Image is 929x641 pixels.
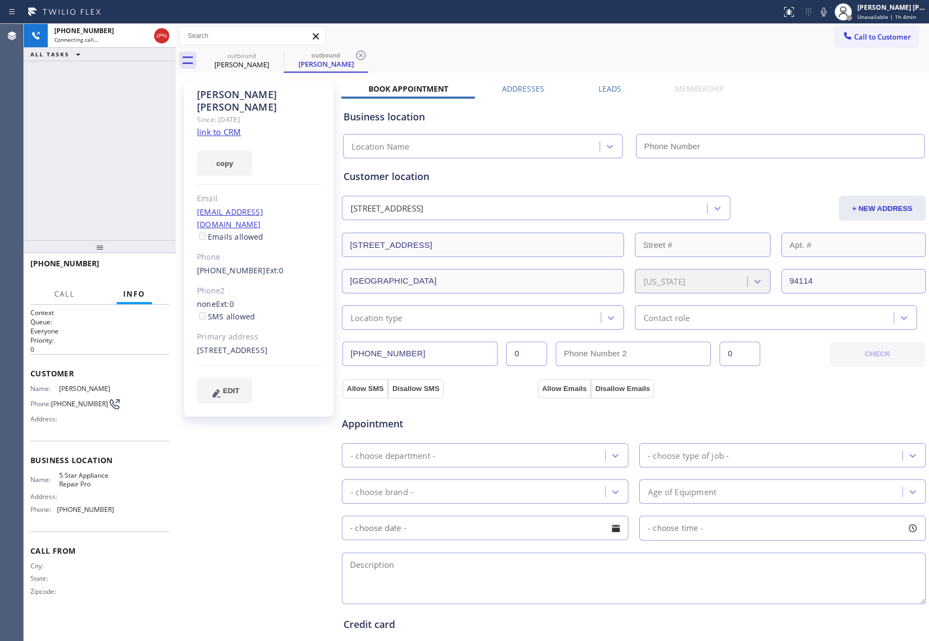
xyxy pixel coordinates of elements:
span: [PHONE_NUMBER] [54,26,114,35]
div: Phone [197,251,321,264]
span: Appointment [342,416,535,431]
div: none [197,298,321,323]
button: Disallow Emails [591,379,654,399]
div: outbound [285,51,367,59]
span: Ext: 0 [266,265,284,275]
div: Email [197,193,321,205]
span: Info [123,289,145,299]
div: [PERSON_NAME] [PERSON_NAME] [857,3,926,12]
span: Name: [30,384,59,393]
button: Info [117,284,152,305]
span: [PHONE_NUMBER] [57,505,114,514]
button: CHECK [830,342,925,367]
input: Emails allowed [199,233,206,240]
div: [STREET_ADDRESS] [351,202,423,215]
div: - choose department - [351,449,435,461]
span: [PERSON_NAME] [59,384,113,393]
h2: Priority: [30,336,169,345]
div: Location Name [352,140,410,153]
input: Search [180,27,325,44]
div: Primary address [197,331,321,343]
button: Mute [816,4,831,20]
div: outbound [201,52,283,60]
button: Call [48,284,81,305]
span: Business location [30,455,169,465]
div: [PERSON_NAME] [201,60,283,69]
a: [PHONE_NUMBER] [197,265,266,275]
label: Membership [675,84,724,94]
button: Allow SMS [342,379,388,399]
span: Phone: [30,400,51,408]
span: Phone: [30,505,57,514]
input: Apt. # [781,233,926,257]
div: - choose type of job - [648,449,729,461]
input: Street # [635,233,771,257]
span: Name: [30,476,59,484]
input: Phone Number [342,342,498,366]
button: ALL TASKS [24,48,91,61]
h2: Queue: [30,317,169,326]
input: SMS allowed [199,312,206,319]
div: [PERSON_NAME] [285,59,367,69]
span: Call [54,289,75,299]
input: Address [342,233,624,257]
div: Customer location [343,169,924,184]
label: Leads [599,84,621,94]
label: Emails allowed [197,232,264,242]
label: Book Appointment [368,84,448,94]
span: Zipcode: [30,587,59,595]
button: EDIT [197,379,252,403]
div: [STREET_ADDRESS] [197,344,321,357]
input: Ext. 2 [720,342,760,366]
button: Call to Customer [835,27,918,47]
input: - choose date - [342,516,628,540]
span: Ext: 0 [216,299,234,309]
span: City: [30,562,59,570]
p: 0 [30,345,169,354]
div: Contact role [644,311,690,324]
span: [PHONE_NUMBER] [51,400,108,408]
div: Location type [351,311,403,324]
input: ZIP [781,269,926,293]
span: Address: [30,415,59,423]
button: Disallow SMS [388,379,444,399]
span: - choose time - [648,523,703,533]
div: Since: [DATE] [197,113,321,126]
button: copy [197,151,252,176]
div: Business location [343,110,924,124]
div: Eugene Leung [285,48,367,72]
div: Eugene Leung [201,48,283,73]
div: - choose brand - [351,485,413,498]
button: Allow Emails [538,379,591,399]
span: 5 Star Appliance Repair Pro [59,471,113,488]
span: EDIT [223,387,239,395]
span: ALL TASKS [30,50,69,58]
span: Call to Customer [854,32,911,42]
span: Call From [30,546,169,556]
div: [PERSON_NAME] [PERSON_NAME] [197,88,321,113]
span: Address: [30,492,59,501]
input: City [342,269,624,293]
span: State: [30,574,59,582]
input: Phone Number [636,134,925,158]
p: Everyone [30,326,169,336]
input: Phone Number 2 [556,342,711,366]
div: Phone2 [197,285,321,297]
span: Customer [30,368,169,379]
a: [EMAIL_ADDRESS][DOMAIN_NAME] [197,207,263,229]
label: Addresses [502,84,544,94]
span: [PHONE_NUMBER] [30,258,99,268]
input: Ext. [506,342,547,366]
h1: Context [30,308,169,317]
div: Credit card [343,617,924,632]
span: Unavailable | 1h 4min [857,13,916,21]
button: Hang up [154,28,169,43]
a: link to CRM [197,126,241,137]
label: SMS allowed [197,311,255,322]
button: + NEW ADDRESS [839,196,926,221]
div: Age of Equipment [648,485,716,498]
span: Connecting call… [54,36,98,43]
